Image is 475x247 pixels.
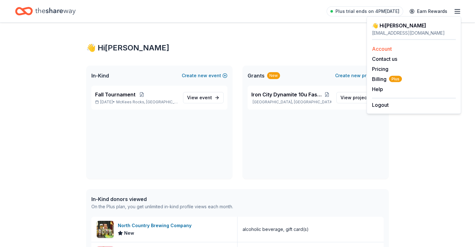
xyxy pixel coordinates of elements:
[251,100,331,105] p: [GEOGRAPHIC_DATA], [GEOGRAPHIC_DATA]
[406,6,451,17] a: Earn Rewards
[335,8,399,15] span: Plus trial ends on 4PM[DATE]
[243,226,309,233] div: alcoholic beverage, gift card(s)
[182,72,227,79] button: Createnewevent
[86,43,389,53] div: 👋 Hi [PERSON_NAME]
[116,100,178,105] span: McKees Rocks, [GEOGRAPHIC_DATA]
[372,66,388,72] a: Pricing
[372,55,397,63] button: Contact us
[336,92,380,103] a: View project
[91,72,109,79] span: In-Kind
[198,72,207,79] span: new
[248,72,265,79] span: Grants
[351,72,361,79] span: new
[124,229,134,237] span: New
[91,203,233,210] div: On the Plus plan, you get unlimited in-kind profile views each month.
[372,29,456,37] div: [EMAIL_ADDRESS][DOMAIN_NAME]
[341,94,368,101] span: View
[187,94,212,101] span: View
[91,195,233,203] div: In-Kind donors viewed
[95,100,178,105] p: [DATE] •
[372,101,389,109] button: Logout
[95,91,135,98] span: Fall Tournament
[183,92,224,103] a: View event
[327,6,403,16] a: Plus trial ends on 4PM[DATE]
[118,222,194,229] div: North Country Brewing Company
[372,46,392,52] a: Account
[267,72,280,79] div: New
[15,4,76,19] a: Home
[372,85,383,93] button: Help
[199,95,212,100] span: event
[335,72,384,79] button: Createnewproject
[372,22,456,29] div: 👋 Hi [PERSON_NAME]
[97,221,114,238] img: Image for North Country Brewing Company
[372,75,402,83] span: Billing
[251,91,323,98] span: Iron City Dynamite 10u Fastpitch Softball
[353,95,368,100] span: project
[389,76,402,82] span: Plus
[372,75,402,83] button: BillingPlus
